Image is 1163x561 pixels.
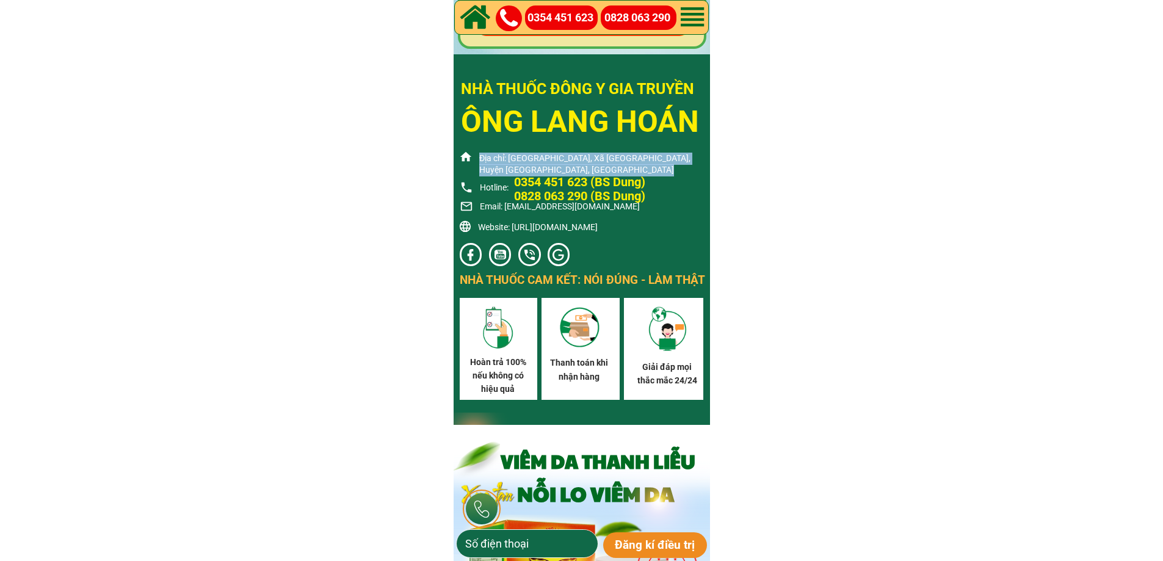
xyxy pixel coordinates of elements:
[514,190,697,202] a: 0828 063 290 (BS Dung)
[461,98,706,146] h3: ÔNG LANG HOÁN
[478,222,707,234] p: Website: [URL][DOMAIN_NAME]
[603,532,708,558] p: Đăng kí điều trị
[461,77,706,126] h3: NHÀ THUỐC ĐÔNG Y gIA TRUYỀN
[480,201,658,213] p: Email: [EMAIL_ADDRESS][DOMAIN_NAME]
[527,9,600,27] a: 0354 451 623
[517,481,711,506] h3: NỖI LO VIÊM DA
[501,450,721,472] h3: VIÊM DA THANH LIỄU
[462,530,592,557] input: Số điện thoại
[514,176,697,188] a: 0354 451 623 (BS Dung)
[441,271,724,289] div: NHÀ THUỐC CAM KẾT: NÓI ĐÚNG - LÀM THẬT
[479,153,705,176] p: Địa chỉ: [GEOGRAPHIC_DATA], Xã [GEOGRAPHIC_DATA], Huyện [GEOGRAPHIC_DATA], [GEOGRAPHIC_DATA]
[634,360,700,388] h3: Giải đáp mọi thắc mắc 24/24
[550,356,608,383] h3: Thanh toán khi nhận hàng
[604,9,677,27] a: 0828 063 290
[480,182,658,194] p: Hotline:
[466,355,529,396] h3: Hoàn trả 100% nếu không có hiệu quả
